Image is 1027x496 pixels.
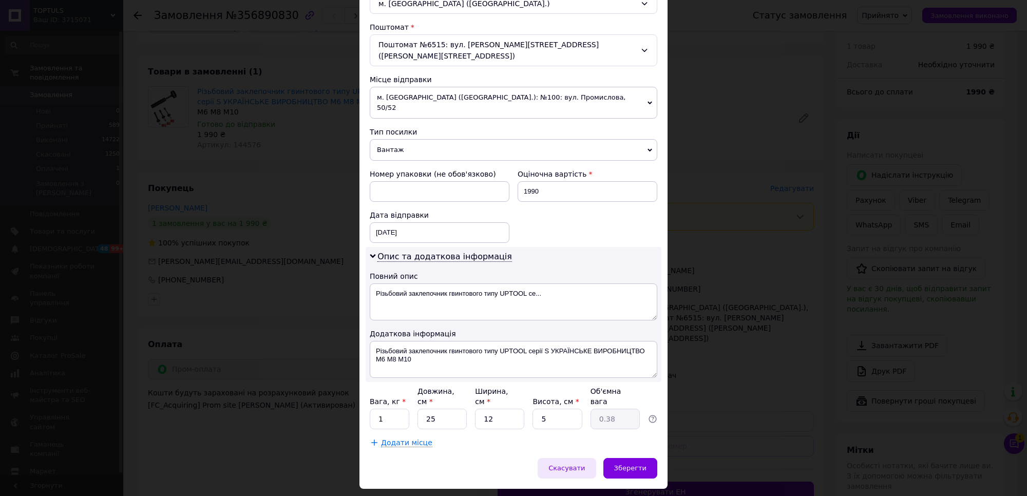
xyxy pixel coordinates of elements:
[370,169,509,179] div: Номер упаковки (не обов'язково)
[377,252,512,262] span: Опис та додаткова інформація
[548,464,585,472] span: Скасувати
[370,139,657,161] span: Вантаж
[614,464,646,472] span: Зберегти
[370,397,406,406] label: Вага, кг
[518,169,657,179] div: Оціночна вартість
[370,341,657,378] textarea: Різьбовий заклепочник гвинтового типу UPTOOL серії S УКРАЇНСЬКЕ ВИРОБНИЦТВО М6 М8 М10
[370,271,657,281] div: Повний опис
[370,22,657,32] div: Поштомат
[370,34,657,66] div: Поштомат №6515: вул. [PERSON_NAME][STREET_ADDRESS] ([PERSON_NAME][STREET_ADDRESS])
[370,75,432,84] span: Місце відправки
[417,387,454,406] label: Довжина, см
[591,386,640,407] div: Об'ємна вага
[370,87,657,119] span: м. [GEOGRAPHIC_DATA] ([GEOGRAPHIC_DATA].): №100: вул. Промислова, 50/52
[381,438,432,447] span: Додати місце
[370,210,509,220] div: Дата відправки
[370,128,417,136] span: Тип посилки
[532,397,579,406] label: Висота, см
[370,283,657,320] textarea: Різьбовий заклепочник гвинтового типу UPTOOL се...
[370,329,657,339] div: Додаткова інформація
[475,387,508,406] label: Ширина, см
